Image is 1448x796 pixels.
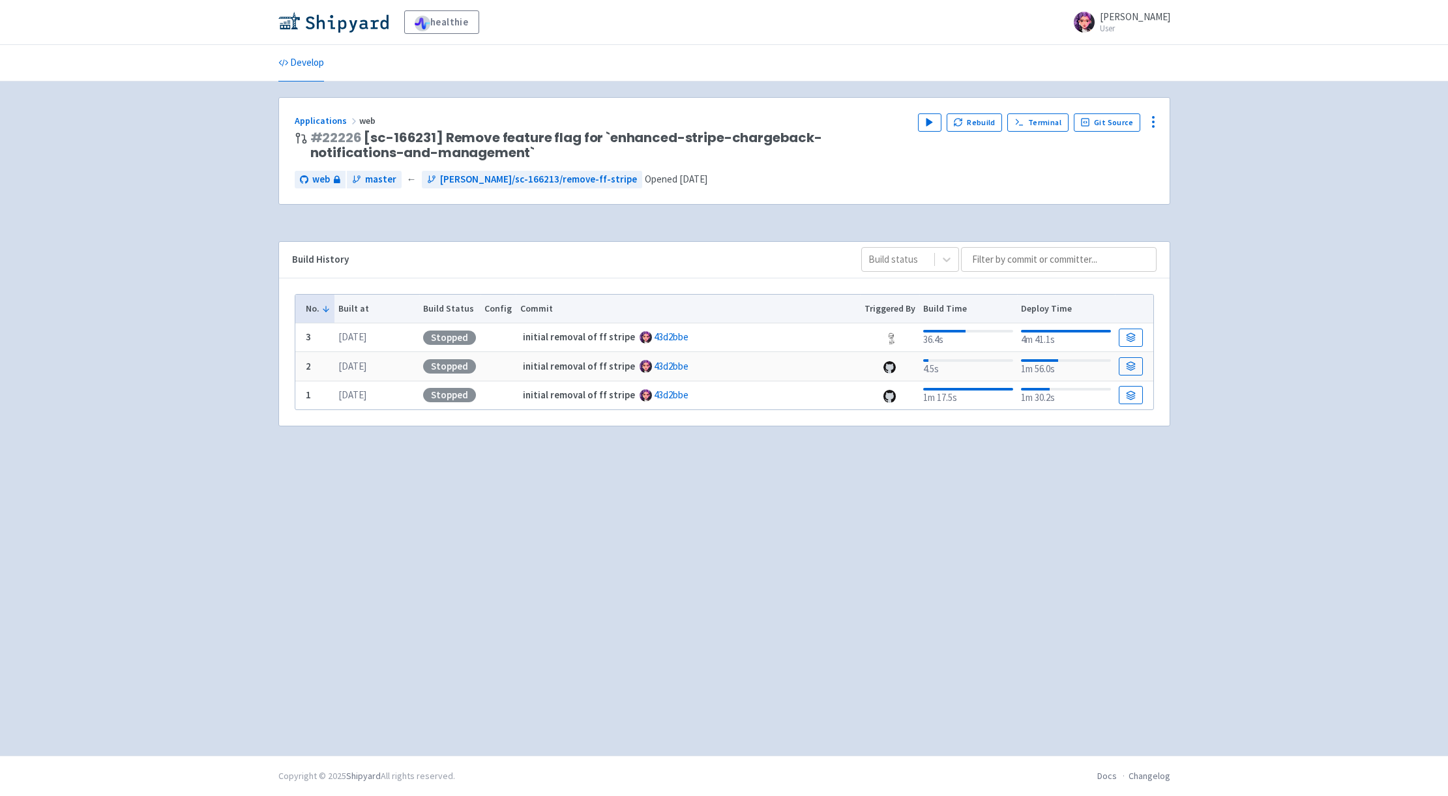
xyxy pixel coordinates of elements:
[1097,770,1117,782] a: Docs
[278,12,389,33] img: Shipyard logo
[423,388,476,402] div: Stopped
[1021,357,1110,377] div: 1m 56.0s
[516,295,860,323] th: Commit
[312,172,330,187] span: web
[961,247,1157,272] input: Filter by commit or committer...
[1129,770,1170,782] a: Changelog
[1007,113,1068,132] a: Terminal
[422,171,642,188] a: [PERSON_NAME]/sc-166213/remove-ff-stripe
[523,331,635,343] strong: initial removal of ff stripe
[310,128,362,147] a: #22226
[404,10,479,34] a: healthie
[306,389,311,401] b: 1
[523,389,635,401] strong: initial removal of ff stripe
[1066,12,1170,33] a: [PERSON_NAME] User
[919,295,1017,323] th: Build Time
[295,115,359,126] a: Applications
[1100,24,1170,33] small: User
[278,769,455,783] div: Copyright © 2025 All rights reserved.
[918,113,941,132] button: Play
[306,302,331,316] button: No.
[654,360,688,372] a: 43d2bbe
[423,359,476,374] div: Stopped
[306,360,311,372] b: 2
[947,113,1003,132] button: Rebuild
[860,295,919,323] th: Triggered By
[278,45,324,81] a: Develop
[1100,10,1170,23] span: [PERSON_NAME]
[1119,329,1142,347] a: Build Details
[1021,385,1110,405] div: 1m 30.2s
[407,172,417,187] span: ←
[334,295,419,323] th: Built at
[1021,327,1110,347] div: 4m 41.1s
[346,770,381,782] a: Shipyard
[1017,295,1115,323] th: Deploy Time
[347,171,402,188] a: master
[923,327,1012,347] div: 36.4s
[423,331,476,345] div: Stopped
[310,130,908,160] span: [sc-166231] Remove feature flag for `enhanced-stripe-chargeback-notifications-and-management`
[359,115,377,126] span: web
[338,389,366,401] time: [DATE]
[523,360,635,372] strong: initial removal of ff stripe
[923,357,1012,377] div: 4.5s
[419,295,480,323] th: Build Status
[654,389,688,401] a: 43d2bbe
[440,172,637,187] span: [PERSON_NAME]/sc-166213/remove-ff-stripe
[654,331,688,343] a: 43d2bbe
[679,173,707,185] time: [DATE]
[338,331,366,343] time: [DATE]
[923,385,1012,405] div: 1m 17.5s
[365,172,396,187] span: master
[295,171,346,188] a: web
[1119,386,1142,404] a: Build Details
[1074,113,1141,132] a: Git Source
[480,295,516,323] th: Config
[338,360,366,372] time: [DATE]
[292,252,840,267] div: Build History
[1119,357,1142,376] a: Build Details
[306,331,311,343] b: 3
[645,173,707,185] span: Opened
